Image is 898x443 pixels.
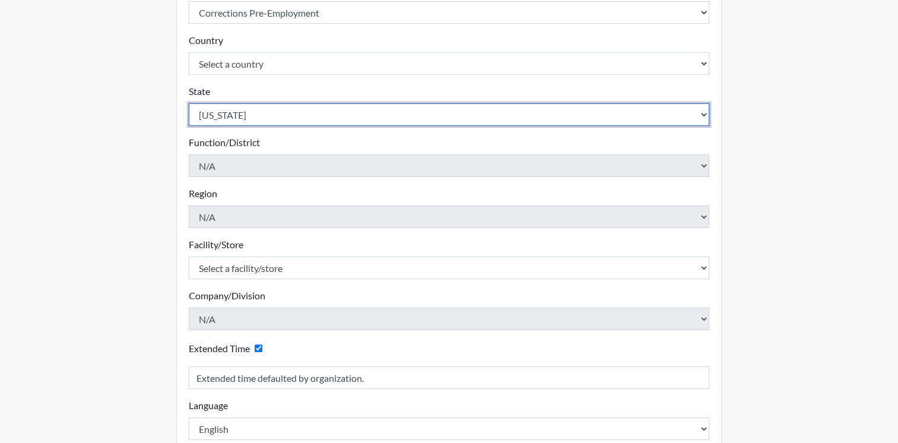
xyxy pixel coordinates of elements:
div: Checking this box will provide the interviewee with an accomodation of extra time to answer each ... [189,340,267,357]
input: Reason for Extension [189,366,710,389]
label: Language [189,398,228,413]
label: State [189,84,210,99]
label: Extended Time [189,341,250,356]
label: Company/Division [189,289,265,303]
label: Function/District [189,135,260,150]
label: Facility/Store [189,238,243,252]
label: Country [189,33,223,48]
label: Region [189,186,217,201]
